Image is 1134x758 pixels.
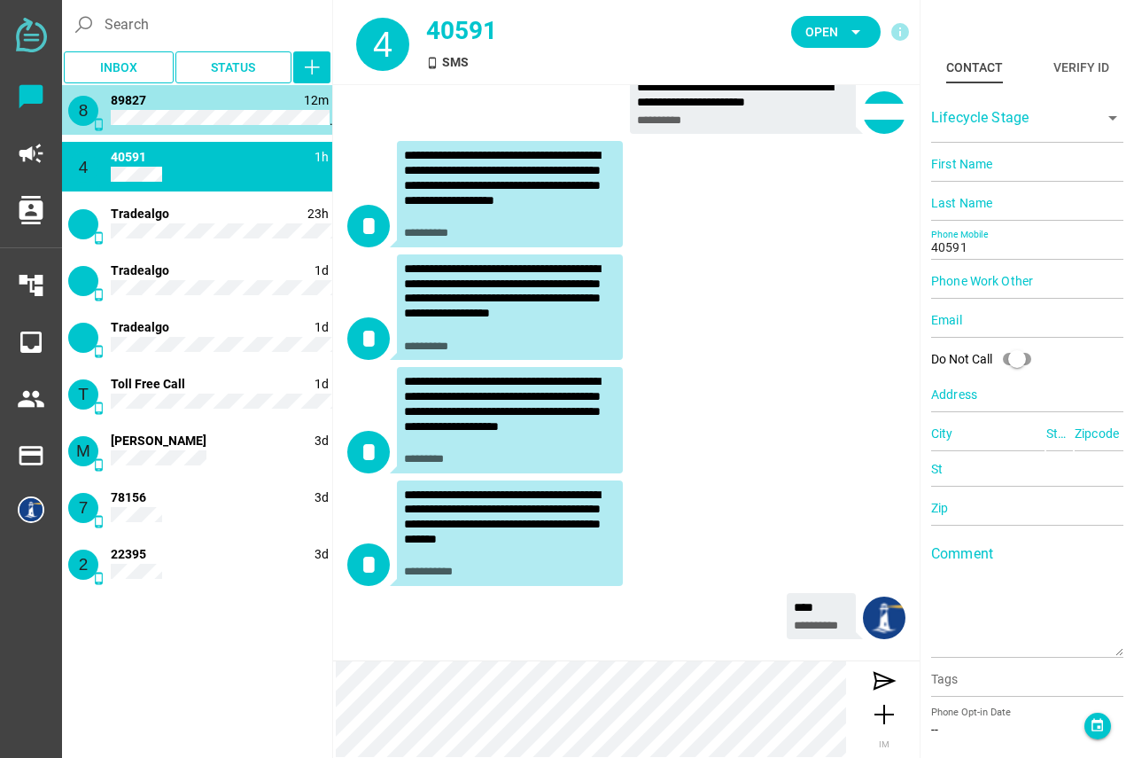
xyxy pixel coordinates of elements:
img: 5e5013c4774eeba51c753a8a-30.png [18,496,44,523]
i: SMS [92,345,105,358]
i: SMS [92,175,105,188]
span: 18662296962 [111,377,185,391]
i: SMS [92,402,105,415]
i: SMS [92,515,105,528]
input: Address [931,377,1123,412]
i: info [889,21,911,43]
i: campaign [17,139,45,168]
input: Last Name [931,185,1123,221]
span: 7 [79,498,89,517]
button: Open [791,16,881,48]
span: 1759009423 [315,547,329,561]
span: 4 [79,158,89,176]
span: IM [879,739,889,749]
span: Open [805,21,838,43]
i: SMS [92,118,105,131]
span: M [76,442,90,460]
button: Inbox [64,51,174,83]
span: 1759250673 [315,150,329,164]
i: payment [17,442,45,470]
div: Phone Opt-in Date [931,706,1084,721]
div: 40591 [426,12,642,50]
span: 1759253602 [304,93,329,107]
input: St [931,451,1123,487]
div: SMS [426,53,642,72]
span: 40591 [111,150,146,164]
span: 13327773250 [111,207,169,221]
input: Zip [931,490,1123,526]
img: 5e5013c4774eeba51c753a8a-30.png [863,597,905,639]
span: 4 [373,25,392,64]
i: SMS [92,231,105,245]
span: 16466875424 [111,263,169,277]
textarea: Comment [931,552,1123,656]
span: 2 [79,555,89,574]
span: 89827 [111,93,146,107]
input: Zipcode [1075,416,1123,451]
i: event [1090,718,1105,733]
span: 1759009617 [315,434,329,448]
i: account_tree [17,271,45,300]
i: arrow_drop_down [845,21,866,43]
i: SMS [92,288,105,301]
i: arrow_drop_down [1102,107,1123,129]
span: 8 [79,101,89,120]
i: SMS [92,458,105,472]
span: Inbox [100,57,137,78]
div: Do Not Call [931,350,992,369]
div: Contact [946,57,1003,78]
input: First Name [931,146,1123,182]
span: 13322424861 [111,320,169,334]
i: people [17,385,45,413]
span: 78156 [111,490,146,504]
input: City [931,416,1045,451]
i: SMS [92,572,105,585]
i: SMS [426,57,439,69]
i: contacts [17,196,45,224]
span: 1759165331 [315,263,329,277]
input: Tags [931,674,1123,695]
div: Verify ID [1053,57,1109,78]
div: -- [931,721,1084,739]
input: Phone Work Other [931,263,1123,299]
div: Do Not Call [931,341,1042,377]
span: Status [211,57,255,78]
i: inbox [17,328,45,356]
input: State [1046,416,1073,451]
input: Phone Mobile [931,224,1123,260]
img: svg+xml;base64,PD94bWwgdmVyc2lvbj0iMS4wIiBlbmNvZGluZz0iVVRGLTgiPz4KPHN2ZyB2ZXJzaW9uPSIxLjEiIHZpZX... [16,18,47,52]
input: Email [931,302,1123,338]
span: 1759009433 [315,490,329,504]
span: 1759172645 [307,207,329,221]
span: 1759161410 [315,320,329,334]
span: 14152166899 [111,434,206,448]
button: Status [175,51,292,83]
span: T [78,385,89,403]
i: chat_bubble [17,82,45,111]
span: 1759161359 [315,377,329,391]
span: 22395 [111,547,146,561]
